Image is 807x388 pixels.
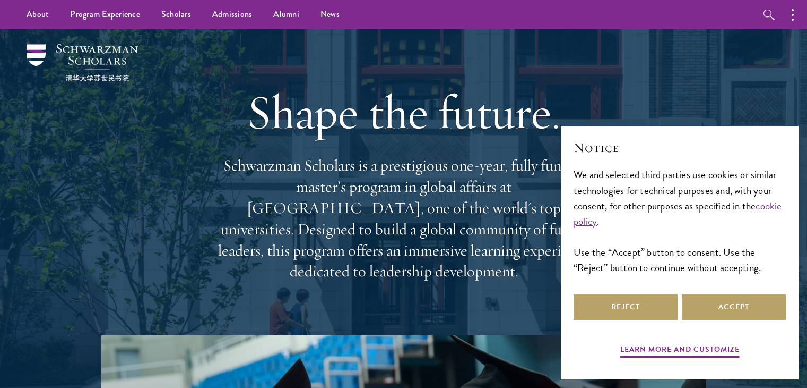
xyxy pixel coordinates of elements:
button: Reject [574,294,678,320]
button: Learn more and customize [620,343,740,359]
img: Schwarzman Scholars [27,44,138,81]
button: Accept [682,294,786,320]
div: We and selected third parties use cookies or similar technologies for technical purposes and, wit... [574,167,786,275]
p: Schwarzman Scholars is a prestigious one-year, fully funded master’s program in global affairs at... [213,155,595,282]
h2: Notice [574,139,786,157]
h1: Shape the future. [213,82,595,142]
a: cookie policy [574,198,782,229]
